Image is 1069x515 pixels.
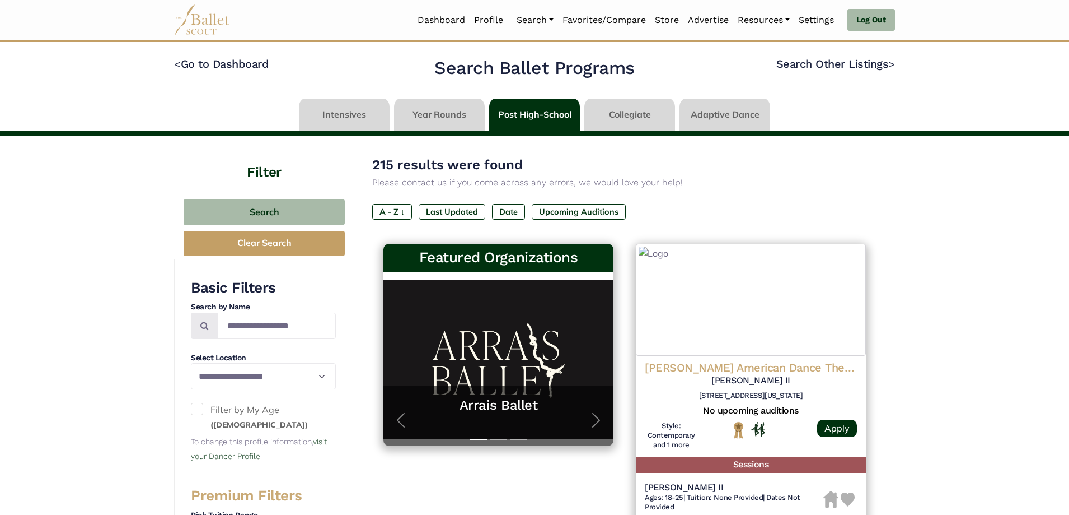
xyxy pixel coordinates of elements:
button: Search [184,199,345,225]
h6: [STREET_ADDRESS][US_STATE] [645,391,857,401]
h3: Featured Organizations [392,248,604,267]
h4: [PERSON_NAME] American Dance Theatre [645,360,857,375]
h5: Arrais Ballet [395,284,602,301]
span: Dates Not Provided [645,493,800,511]
li: Collegiate [582,99,677,131]
small: To change this profile information, [191,437,327,461]
code: > [888,57,895,71]
button: Slide 1 [470,433,487,446]
h3: Premium Filters [191,486,336,505]
img: National [732,421,746,439]
a: Store [650,8,683,32]
a: Arrais BalletTrain with World-Class Faculty at Arrais Ballet Summer Intensive! This summer, eleva... [395,284,602,435]
h5: [PERSON_NAME] II [645,482,823,494]
li: Adaptive Dance [677,99,772,131]
a: visit your Dancer Profile [191,437,327,461]
a: <Go to Dashboard [174,57,269,71]
label: Upcoming Auditions [532,204,626,220]
h5: No upcoming auditions [645,405,857,417]
li: Year Rounds [392,99,487,131]
li: Post High-School [487,99,582,131]
h4: Search by Name [191,301,336,313]
a: Favorites/Compare [558,8,650,32]
button: Clear Search [184,231,345,256]
img: In Person [751,422,765,437]
a: Dashboard [413,8,470,32]
a: Log Out [847,9,895,31]
input: Search by names... [218,313,336,339]
h4: Select Location [191,352,336,364]
h6: Contemporary, Modern [645,421,698,450]
h4: Filter [174,136,354,182]
a: Advertise [683,8,733,32]
p: Please contact us if you come across any errors, we would love your help! [372,175,877,190]
label: Date [492,204,525,220]
a: Arrais Ballet [395,397,602,414]
h5: Sessions [636,457,866,473]
img: Housing Unavailable [823,491,838,508]
a: Resources [733,8,794,32]
code: < [174,57,181,71]
span: 215 results were found [372,157,523,173]
small: ([DEMOGRAPHIC_DATA]) [210,420,308,430]
h5: [PERSON_NAME] II [645,375,857,387]
img: Heart [841,493,855,507]
label: A - Z ↓ [372,204,412,220]
a: Apply [817,420,857,437]
img: Logo [636,244,866,356]
h6: | | [645,493,823,512]
a: Profile [470,8,508,32]
label: Filter by My Age [191,403,336,432]
span: Tuition: None Provided [687,493,763,502]
h3: Basic Filters [191,279,336,298]
a: Search [512,8,558,32]
span: Ages: 18-25 [645,493,683,502]
label: Last Updated [419,204,485,220]
li: Intensives [297,99,392,131]
a: Search Other Listings> [776,57,895,71]
button: Slide 3 [510,433,527,446]
h2: Search Ballet Programs [434,57,634,80]
button: Slide 2 [490,433,507,446]
a: Settings [794,8,838,32]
